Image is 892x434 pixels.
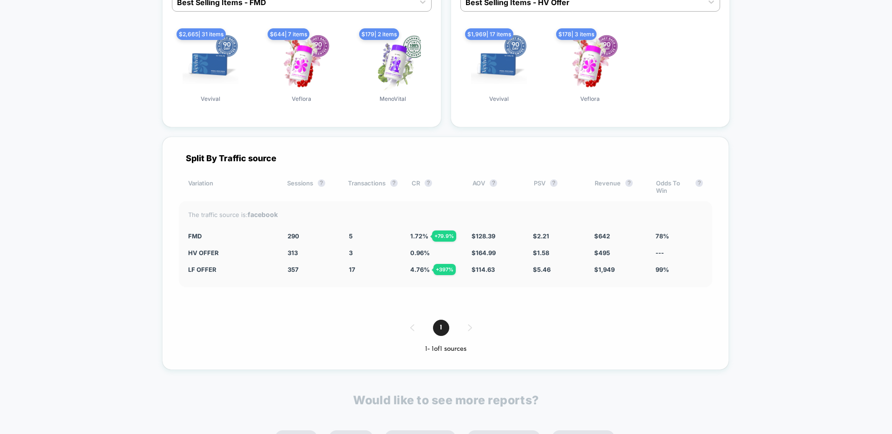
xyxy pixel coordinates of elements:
button: ? [318,179,325,187]
span: $ 2.21 [533,232,549,240]
span: $ 644 | 7 items [268,28,309,40]
span: Vevival [201,95,220,111]
span: $ 128.39 [472,232,495,240]
span: $ 1.58 [533,249,549,256]
button: ? [390,179,398,187]
img: produt [471,35,527,91]
div: PSV [534,179,581,194]
span: 357 [288,266,299,273]
div: Variation [188,179,273,194]
span: $ 1,949 [594,266,615,273]
div: The traffic source is: [188,210,703,218]
div: + 397 % [433,264,456,275]
span: Veflora [580,95,600,111]
span: $ 5.46 [533,266,551,273]
button: ? [625,179,633,187]
button: ? [490,179,497,187]
span: $ 178 | 3 items [556,28,597,40]
span: 4.76 % [410,266,430,273]
span: $ 114.63 [472,266,495,273]
span: 5 [349,232,353,240]
div: CR [412,179,459,194]
span: $ 179 | 2 items [359,28,399,40]
div: --- [656,249,703,256]
img: produt [183,35,238,91]
div: Odds To Win [656,179,703,194]
div: Revenue [595,179,642,194]
img: produt [562,35,618,91]
div: 1 - 1 of 1 sources [179,345,712,353]
div: + 79.9 % [432,230,456,242]
img: produt [274,35,329,91]
span: $ 642 [594,232,610,240]
span: 1 [433,320,449,336]
span: MenoVital [380,95,406,111]
button: ? [550,179,557,187]
div: Transactions [348,179,398,194]
span: Veflora [292,95,311,111]
div: FMD [188,232,274,240]
button: ? [695,179,703,187]
span: 17 [349,266,355,273]
p: Would like to see more reports? [353,393,539,407]
span: 3 [349,249,353,256]
strong: facebook [248,210,278,218]
div: 78% [656,232,703,240]
span: $ 164.99 [472,249,496,256]
span: $ 1,969 | 17 items [465,28,513,40]
img: produt [365,35,421,91]
div: Sessions [287,179,334,194]
span: Vevival [489,95,509,111]
div: AOV [472,179,519,194]
span: 0.96 % [410,249,430,256]
div: 99% [656,266,703,273]
div: LF Offer [188,266,274,273]
div: HV Offer [188,249,274,256]
span: 1.72 % [410,232,428,240]
span: $ 495 [594,249,610,256]
div: Split By Traffic source [179,153,712,163]
span: 290 [288,232,299,240]
button: ? [425,179,432,187]
span: $ 2,665 | 31 items [177,28,226,40]
span: 313 [288,249,298,256]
